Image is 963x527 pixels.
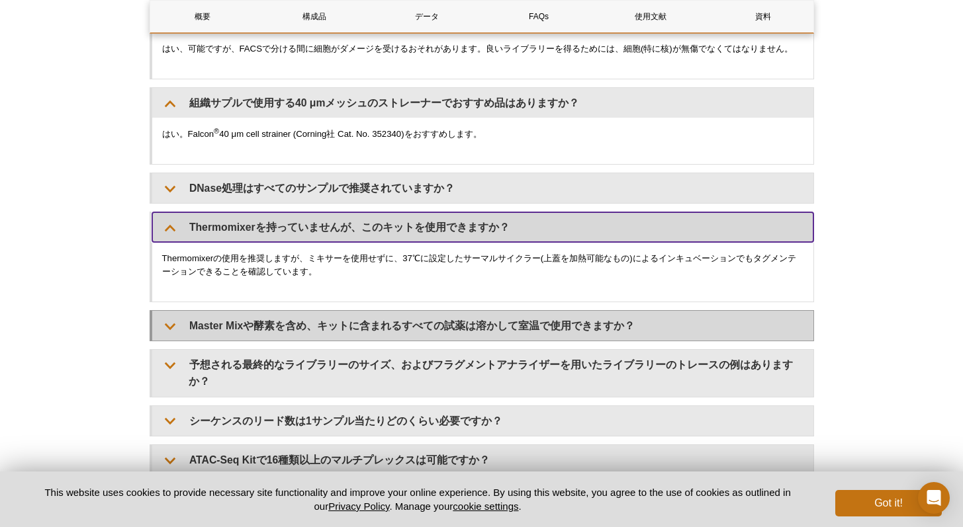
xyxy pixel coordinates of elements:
[453,501,518,512] button: cookie settings
[152,445,813,475] summary: ATAC-Seq Kitで16種類以上のマルチプレックスは可能ですか？
[152,88,813,118] summary: 組織サプルで使用する40 μmメッシュのストレーナーでおすすめ品はありますか？
[328,501,389,512] a: Privacy Policy
[152,173,813,203] summary: DNase処理はすべてのサンプルで推奨されていますか？
[918,482,950,514] div: Open Intercom Messenger
[152,350,813,396] summary: 予想される最終的なライブラリーのサイズ、およびフラグメントアナライザーを用いたライブラリーのトレースの例はありますか？
[162,42,803,56] p: はい、可能ですが、FACSで分ける間に細胞がダメージを受けるおそれがあります。良いライブラリーを得るためには、細胞(特に核)が無傷でなくてはなりません。
[598,1,704,32] a: 使用文献
[162,252,803,278] p: Thermomixerの使用を推奨しますが、ミキサーを使用せずに、37℃に設定したサーマルサイクラー(上蓋を加熱可能なもの)によるインキュベーションでもタグメンテーションできることを確認しています。
[486,1,591,32] a: FAQs
[22,485,814,513] p: This website uses cookies to provide necessary site functionality and improve your online experie...
[835,490,941,516] button: Got it!
[152,311,813,341] summary: Master Mixや酵素を含め、キットに含まれるすべての試薬は溶かして室温で使用できますか？
[162,128,803,141] p: はい。Falcon 40 μm cell strainer (Corning社 Cat. No. 352340)をおすすめします。
[152,212,813,242] summary: Thermomixerを持っていませんが、このキットを使用できますか？
[214,127,219,135] sup: ®
[262,1,367,32] a: 構成品
[150,1,255,32] a: 概要
[374,1,479,32] a: データ
[152,406,813,436] summary: シーケンスのリード数は1サンプル当たりどのくらい必要ですか？
[710,1,815,32] a: 資料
